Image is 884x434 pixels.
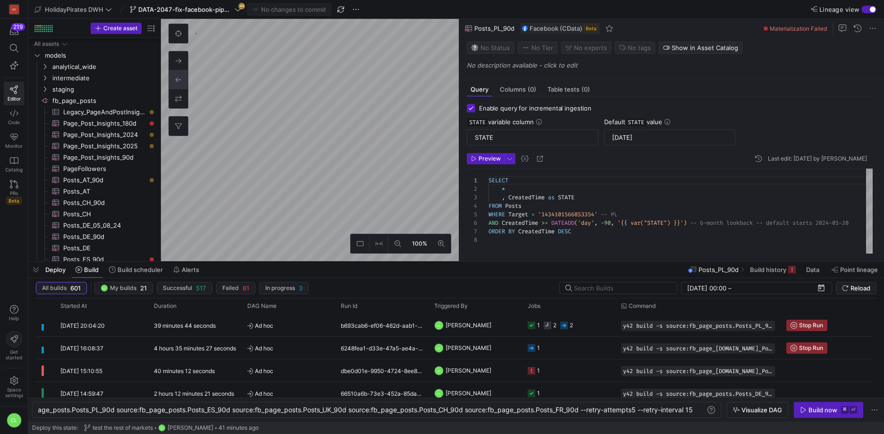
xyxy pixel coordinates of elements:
[154,322,216,329] y42-duration: 39 minutes 44 seconds
[4,129,24,153] a: Monitor
[500,86,536,93] span: Columns
[247,303,277,309] span: DAG Name
[63,220,146,231] span: Posts_DE_05_08_24​​​​​​​​​
[629,303,656,309] span: Command
[32,220,157,231] a: Posts_DE_05_08_24​​​​​​​​​
[36,359,873,382] div: Press SPACE to select this row.
[578,219,594,227] span: 'day'
[558,228,571,235] span: DESC
[7,413,22,428] div: CL
[467,227,477,236] div: 7
[32,50,157,61] div: Press SPACE to select this row.
[488,177,508,184] span: SELECT
[32,254,157,265] div: Press SPACE to select this row.
[52,61,155,72] span: analytical_wide
[63,118,146,129] span: Page_Post_Insights_180d​​​​​​​​​
[467,219,477,227] div: 6
[768,155,867,162] div: Last edit: [DATE] by [PERSON_NAME]
[60,367,102,374] span: [DATE] 15:10:55
[32,140,157,152] div: Press SPACE to select this row.
[840,266,878,273] span: Point lineage
[687,284,726,292] input: Start datetime
[4,301,24,325] button: Help
[127,3,244,16] button: DATA-2047-fix-facebook-pipeline
[508,228,515,235] span: BY
[32,186,157,197] div: Press SPACE to select this row.
[32,197,157,208] a: Posts_CH_90d​​​​​​​​​
[32,129,157,140] div: Press SPACE to select this row.
[103,25,137,32] span: Create asset
[474,25,514,32] span: Posts_PL_90d
[154,390,234,397] y42-duration: 2 hours 12 minutes 21 seconds
[34,41,59,47] div: All assets
[623,391,773,397] span: y42 build -s source:fb_page_posts.Posts_DE_90d --retry-attempts 7 --retry-interval 15
[434,343,444,353] div: CL
[467,153,504,164] button: Preview
[808,406,837,414] div: Build now
[32,174,157,186] div: Press SPACE to select this row.
[32,38,157,50] div: Press SPACE to select this row.
[601,219,604,227] span: -
[728,284,732,292] span: –
[32,152,157,163] div: Press SPACE to select this row.
[32,152,157,163] a: Page_Post_Insights_90d​​​​​​​​​
[471,44,510,51] span: No Status
[488,211,505,218] span: WHERE
[94,282,153,294] button: CLMy builds21
[479,155,501,162] span: Preview
[32,163,157,174] a: PageFollowers​​​​​​​​​
[63,197,146,208] span: Posts_CH_90d​​​​​​​​​
[548,194,555,201] span: as
[690,219,849,227] span: -- 6-month lookback -- default starts 2024-05-20
[216,282,255,294] button: Failed81
[467,185,477,193] div: 2
[247,383,329,405] span: Ad hoc
[537,337,540,359] div: 1
[672,44,738,51] span: Show in Asset Catalog
[5,167,23,172] span: Catalog
[36,382,873,405] div: Press SPACE to select this row.
[32,242,157,254] div: Press SPACE to select this row.
[335,382,429,404] div: 66510a6b-73e3-452a-85da-fc063aa24d01
[101,284,108,292] div: CL
[750,266,786,273] span: Build history
[4,1,24,17] a: HG
[741,406,782,414] span: Visualize DAG
[574,44,607,51] span: No expert s
[140,284,147,292] span: 21
[574,284,669,292] input: Search Builds
[547,86,590,93] span: Table tests
[154,303,177,309] span: Duration
[335,337,429,359] div: 6248fea1-d33e-47a5-ae4a-79a088e0b8fc
[541,219,548,227] span: >=
[827,262,882,278] button: Point lineage
[63,254,146,265] span: Posts_ES_90d​​​​​​​​​
[154,367,215,374] y42-duration: 40 minutes 12 seconds
[4,176,24,208] a: PRsBeta
[32,174,157,186] a: Posts_AT_90d​​​​​​​​​
[32,242,157,254] a: Posts_DE​​​​​​​​​
[615,42,655,54] button: No tags
[36,314,873,337] div: Press SPACE to select this row.
[570,314,573,336] div: 2
[4,372,24,402] a: Spacesettings
[446,359,491,382] span: [PERSON_NAME]
[531,211,535,218] span: =
[479,104,591,112] span: Enable query for incremental ingestion
[518,42,557,54] button: No tierNo Tier
[42,285,67,291] span: All builds
[434,321,444,330] div: CL
[8,119,20,125] span: Code
[32,140,157,152] a: Page_Post_Insights_2025​​​​​​​​​
[298,406,468,414] span: s.Posts_UK_90d source:fb_page_posts.Posts_CH_90d s
[60,322,105,329] span: [DATE] 20:04:20
[63,129,146,140] span: Page_Post_Insights_2024​​​​​​​​​
[467,202,477,210] div: 4
[561,42,611,54] button: No experts
[32,118,157,129] div: Press SPACE to select this row.
[558,194,574,201] span: STATE
[11,23,25,31] div: 219
[574,219,578,227] span: (
[32,186,157,197] a: Posts_AT​​​​​​​​​
[806,266,819,273] span: Data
